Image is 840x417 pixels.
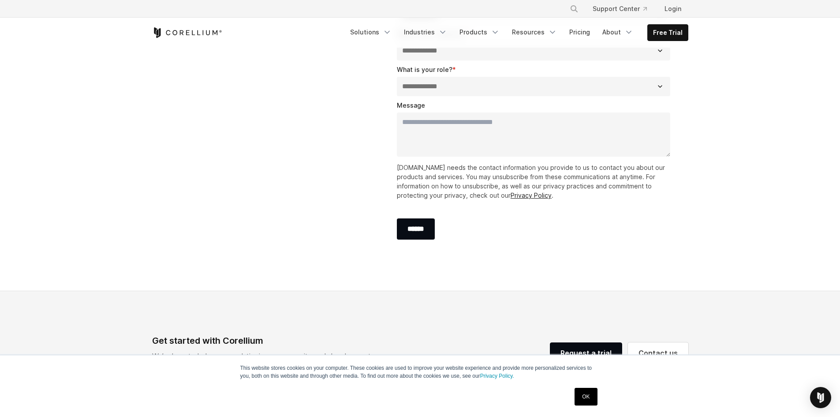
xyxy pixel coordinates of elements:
a: Free Trial [648,25,688,41]
a: About [597,24,638,40]
span: Message [397,101,425,109]
a: Support Center [586,1,654,17]
button: Search [566,1,582,17]
a: Privacy Policy [511,192,552,199]
p: We’re here to help you revolutionize your security and development practices with pioneering tech... [152,351,378,372]
a: Contact us [628,342,688,364]
span: What is your role? [397,66,452,73]
div: Get started with Corellium [152,334,378,347]
a: Request a trial [550,342,622,364]
p: This website stores cookies on your computer. These cookies are used to improve your website expe... [240,364,600,380]
a: Industries [399,24,452,40]
a: OK [575,388,597,406]
a: Pricing [564,24,595,40]
a: Login [657,1,688,17]
a: Products [454,24,505,40]
a: Solutions [345,24,397,40]
div: Navigation Menu [345,24,688,41]
div: Navigation Menu [559,1,688,17]
a: Corellium Home [152,27,222,38]
a: Resources [507,24,562,40]
div: Open Intercom Messenger [810,387,831,408]
p: [DOMAIN_NAME] needs the contact information you provide to us to contact you about our products a... [397,163,674,200]
a: Privacy Policy. [480,373,514,379]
